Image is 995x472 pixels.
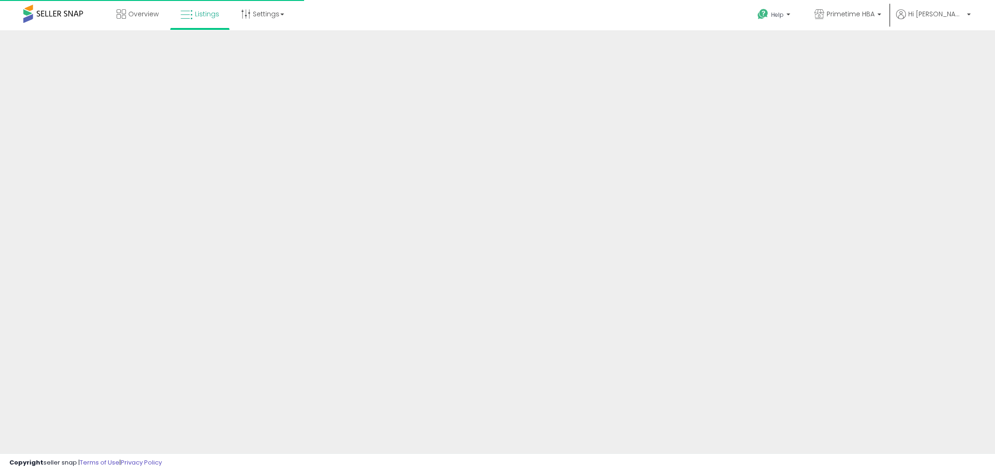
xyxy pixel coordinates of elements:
[896,9,971,30] a: Hi [PERSON_NAME]
[827,9,875,19] span: Primetime HBA
[771,11,784,19] span: Help
[195,9,219,19] span: Listings
[908,9,964,19] span: Hi [PERSON_NAME]
[128,9,159,19] span: Overview
[750,1,800,30] a: Help
[757,8,769,20] i: Get Help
